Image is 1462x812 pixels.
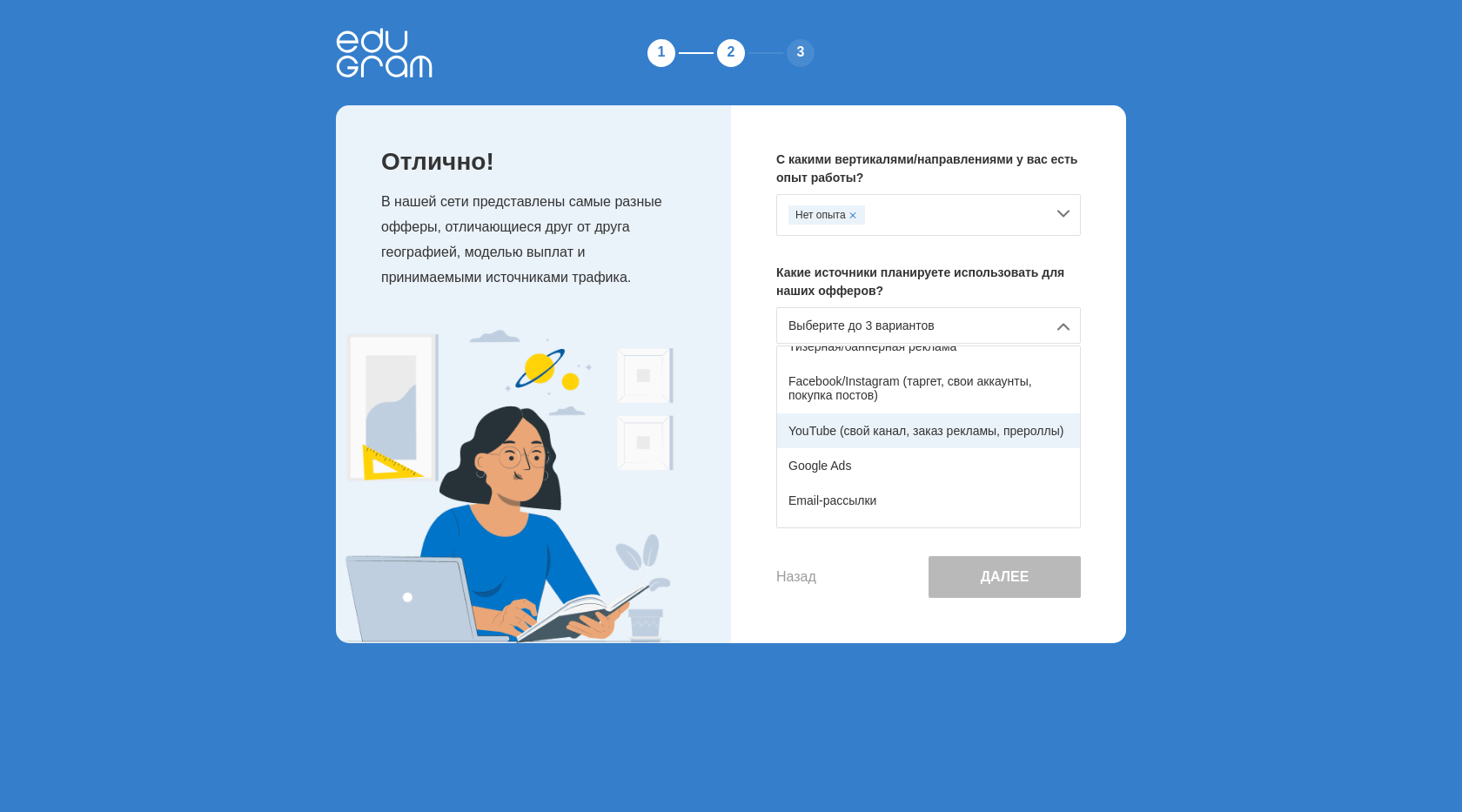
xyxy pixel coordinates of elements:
button: Назад [776,569,816,585]
div: 3 [783,36,818,70]
div: Telegram (свои каналы, покупка постов, ADS) [777,518,1080,553]
p: В нашей сети представлены самые разные офферы, отличающиеся друг от друга географией, моделью вып... [381,190,696,290]
p: Отлично! [381,151,696,172]
button: Далее [929,556,1081,598]
div: Google Ads [777,448,1080,483]
p: С какими вертикалями/направлениями у вас есть опыт работы? [776,151,1081,187]
p: Какие источники планируете использовать для наших офферов? [776,264,1081,300]
div: 1 [644,36,679,70]
div: YouTube (свой канал, заказ рекламы, прероллы) [777,413,1080,448]
img: Expert Image [336,330,684,643]
div: Тизерная/баннерная реклама [777,329,1080,364]
div: 2 [714,36,748,70]
div: Email-рассылки [777,483,1080,518]
div: Facebook/Instagram (таргет, свои аккаунты, покупка постов) [777,364,1080,413]
div: Выберите до 3 вариантов [776,307,1081,344]
div: Нет опыта [788,205,865,225]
